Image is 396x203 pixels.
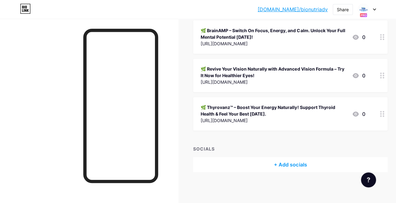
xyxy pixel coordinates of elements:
[352,110,365,118] div: 0
[201,117,347,124] div: [URL][DOMAIN_NAME]
[337,6,349,13] div: Share
[193,146,388,152] div: SOCIALS
[201,40,347,47] div: [URL][DOMAIN_NAME]
[357,3,369,15] img: leanlifetonic
[352,33,365,41] div: 0
[352,72,365,79] div: 0
[193,157,388,172] div: + Add socials
[201,27,347,40] div: 🌿 BrainAMP – Switch On Focus, Energy, and Calm. Unlock Your Full Mental Potential [DATE]!
[258,6,328,13] a: [DOMAIN_NAME]/bionutriadv
[201,104,347,117] div: 🌿 Thyrovanz™ – Boost Your Energy Naturally! Support Thyroid Health & Feel Your Best [DATE].
[201,79,347,85] div: [URL][DOMAIN_NAME]
[201,66,347,79] div: 🌿 Revive Your Vision Naturally with Advanced Vision Formula – Try It Now for Healthier Eyes!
